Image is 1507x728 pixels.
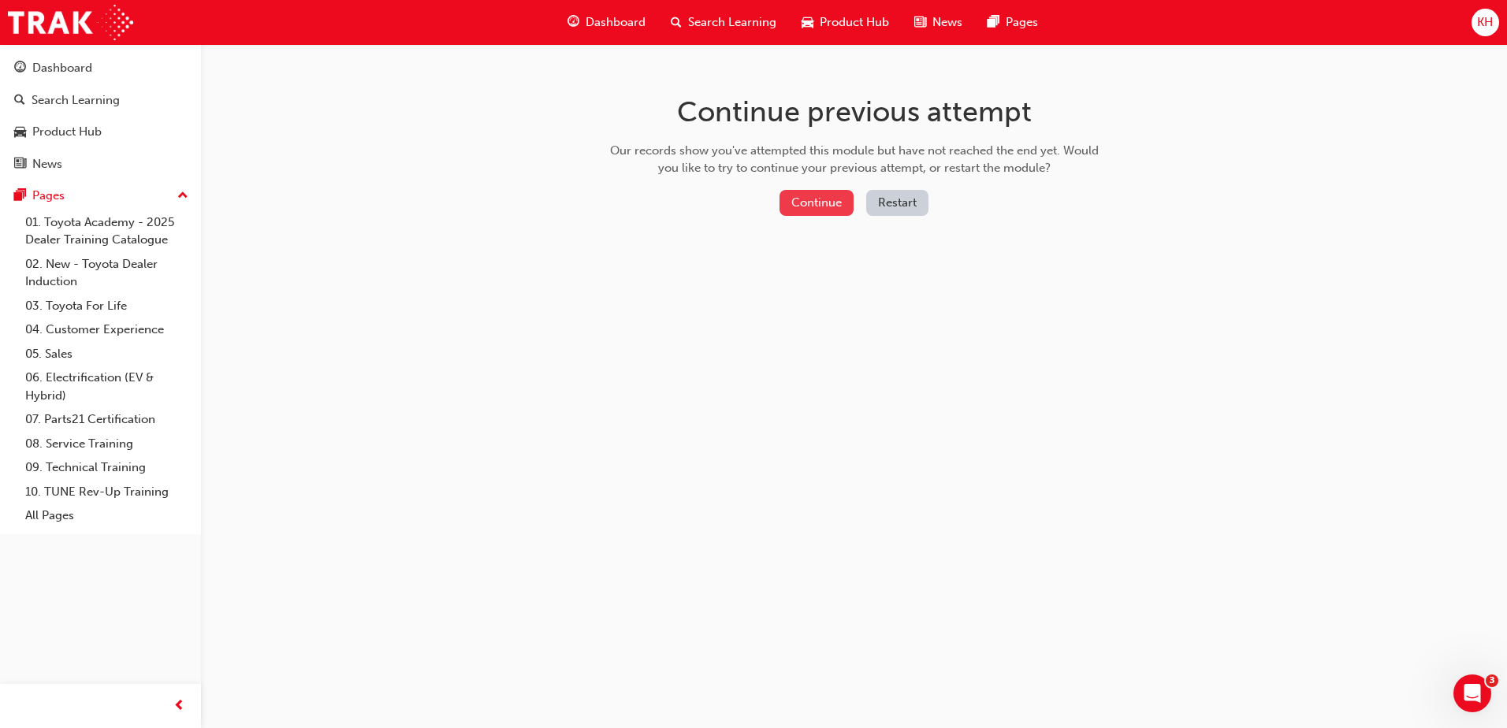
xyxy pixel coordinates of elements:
[605,142,1104,177] div: Our records show you've attempted this module but have not reached the end yet. Would you like to...
[688,13,776,32] span: Search Learning
[988,13,999,32] span: pages-icon
[19,480,195,504] a: 10. TUNE Rev-Up Training
[6,86,195,115] a: Search Learning
[658,6,789,39] a: search-iconSearch Learning
[975,6,1051,39] a: pages-iconPages
[1472,9,1499,36] button: KH
[32,91,120,110] div: Search Learning
[19,294,195,318] a: 03. Toyota For Life
[902,6,975,39] a: news-iconNews
[19,252,195,294] a: 02. New - Toyota Dealer Induction
[914,13,926,32] span: news-icon
[32,123,102,141] div: Product Hub
[1006,13,1038,32] span: Pages
[19,342,195,366] a: 05. Sales
[567,13,579,32] span: guage-icon
[19,366,195,407] a: 06. Electrification (EV & Hybrid)
[32,59,92,77] div: Dashboard
[14,125,26,139] span: car-icon
[6,50,195,181] button: DashboardSearch LearningProduct HubNews
[32,187,65,205] div: Pages
[605,95,1104,129] h1: Continue previous attempt
[555,6,658,39] a: guage-iconDashboard
[19,503,195,528] a: All Pages
[1477,13,1493,32] span: KH
[19,407,195,432] a: 07. Parts21 Certification
[14,94,25,108] span: search-icon
[14,189,26,203] span: pages-icon
[32,155,62,173] div: News
[1486,674,1498,687] span: 3
[6,181,195,210] button: Pages
[14,158,26,172] span: news-icon
[932,13,962,32] span: News
[177,186,188,206] span: up-icon
[780,190,854,216] button: Continue
[1453,674,1491,712] iframe: Intercom live chat
[19,210,195,252] a: 01. Toyota Academy - 2025 Dealer Training Catalogue
[19,432,195,456] a: 08. Service Training
[14,61,26,76] span: guage-icon
[866,190,928,216] button: Restart
[6,54,195,83] a: Dashboard
[8,5,133,40] img: Trak
[173,696,185,716] span: prev-icon
[671,13,682,32] span: search-icon
[6,150,195,179] a: News
[6,117,195,147] a: Product Hub
[19,455,195,480] a: 09. Technical Training
[586,13,646,32] span: Dashboard
[789,6,902,39] a: car-iconProduct Hub
[802,13,813,32] span: car-icon
[820,13,889,32] span: Product Hub
[19,318,195,342] a: 04. Customer Experience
